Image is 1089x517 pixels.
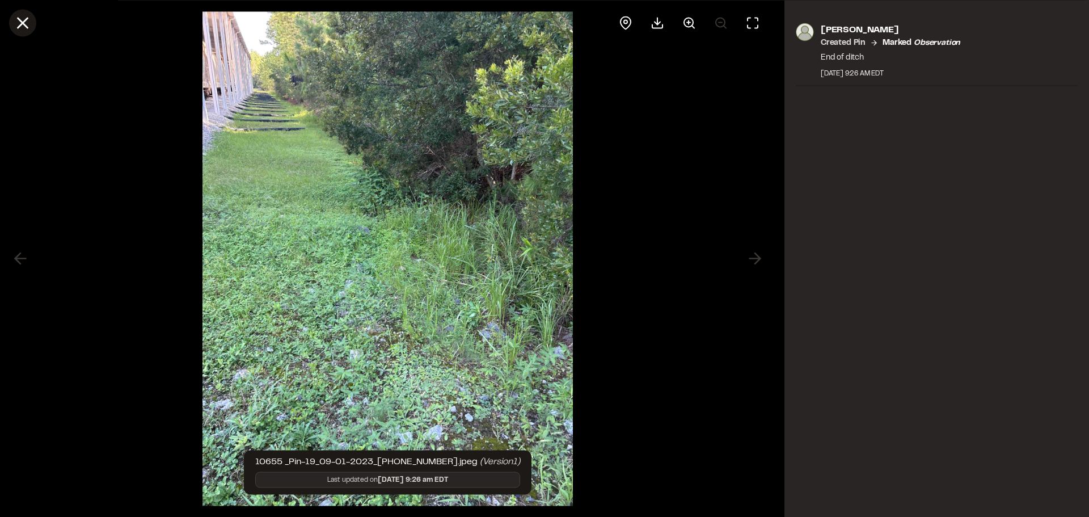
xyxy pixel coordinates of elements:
[914,39,960,46] em: observation
[883,36,960,49] p: Marked
[821,68,960,78] div: [DATE] 9:26 AM EDT
[821,36,866,49] p: Created Pin
[796,23,814,41] img: photo
[612,9,639,36] div: View pin on map
[821,23,960,36] p: [PERSON_NAME]
[676,9,703,36] button: Zoom in
[9,9,36,36] button: Close modal
[821,51,960,64] p: End of ditch
[739,9,766,36] button: Toggle Fullscreen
